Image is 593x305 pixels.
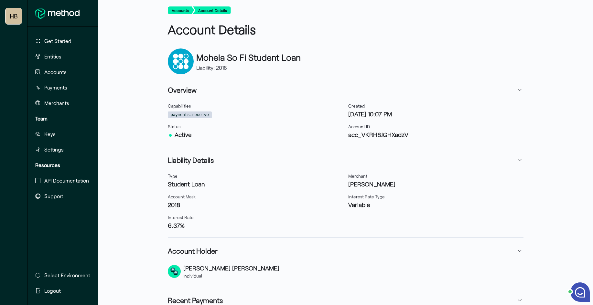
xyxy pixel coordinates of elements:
span: Individual [183,273,202,279]
span: Account Mask [168,194,196,199]
button: Logout [33,284,93,297]
span: Support [44,192,63,200]
button: Get Started [33,35,92,47]
h3: 6.37% [168,221,343,230]
h3: Variable [348,200,523,209]
h1: Account Details [168,21,343,38]
span: Logout [44,287,61,295]
span: Status [168,124,180,129]
span: Resources [35,161,60,169]
button: Select Environment [33,269,93,282]
span: Select Environment [44,271,90,279]
span: Capabilities [168,103,191,109]
span: Merchants [44,99,69,107]
span: Created [348,103,365,109]
h3: [DATE] 10:07 PM [348,110,523,118]
span: Keys [44,130,56,138]
button: Account Holder [168,243,523,258]
button: Accounts [168,6,194,14]
button: Account Details [193,6,231,14]
h3: Active [168,130,343,139]
div: Bank [168,48,194,74]
span: Interest Rate [168,215,194,220]
button: Overview [168,82,523,98]
code: payments:receive [171,112,209,118]
h3: 2018 [168,200,343,209]
button: Highway Benefits [5,8,22,24]
span: Settings [44,146,64,153]
span: HB [10,10,18,23]
span: Accounts [44,68,67,76]
button: Liability Details [168,152,523,168]
h3: acc_VKRH8JGHXadzV [348,130,523,139]
span: Liability: 2018 [196,65,227,71]
button: API Documentation [33,174,92,187]
button: Support [33,190,92,203]
div: Overview [168,98,523,147]
span: Account ID [348,124,370,129]
h3: Overview [168,85,197,95]
div: destination-entity [168,265,181,278]
div: Liability Details [168,168,523,237]
button: Payments [33,81,92,94]
h2: Mohela So Fi Student Loan [196,51,301,64]
h3: [PERSON_NAME] [PERSON_NAME] [183,264,279,272]
strong: Resources [35,162,60,168]
span: Get Started [44,37,71,45]
strong: Team [35,115,48,121]
span: Type [168,173,178,179]
button: Settings [33,143,92,156]
div: Account Holder [168,258,523,287]
button: Accounts [33,66,92,79]
nav: breadcrumb [168,6,523,16]
button: Keys [33,128,92,141]
h3: Student Loan [168,180,343,188]
img: MethodFi Logo [35,8,80,19]
button: Merchants [33,97,92,110]
span: Merchant [348,173,367,179]
h3: Account Holder [168,246,218,256]
h3: Liability Details [168,155,214,165]
span: API Documentation [44,177,89,184]
span: Team [35,115,48,122]
h3: [PERSON_NAME] [348,180,523,188]
span: Entities [44,53,61,60]
span: Interest Rate Type [348,194,385,199]
span: Payments [44,84,67,91]
span: payments:receive [168,111,212,118]
button: Entities [33,50,92,63]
